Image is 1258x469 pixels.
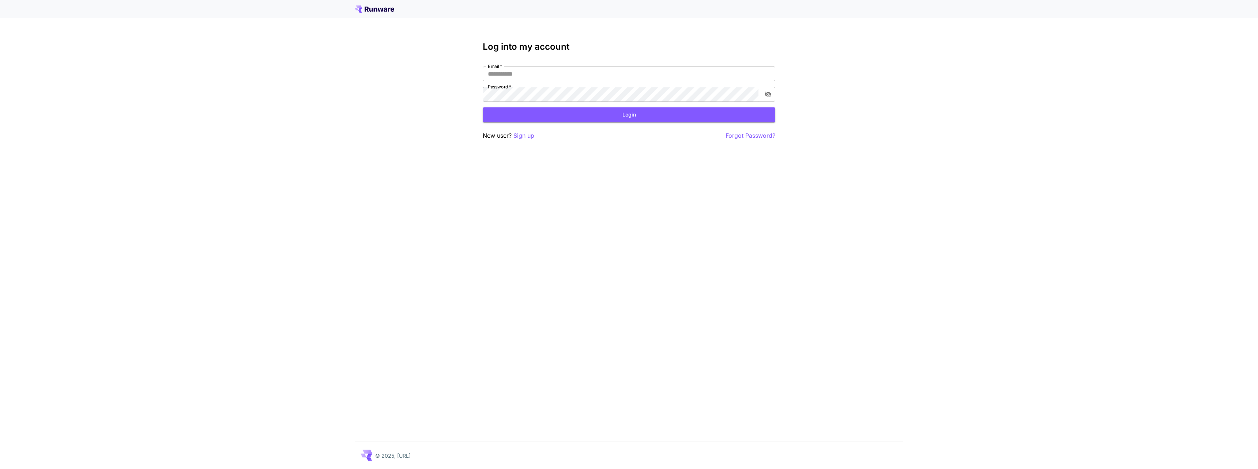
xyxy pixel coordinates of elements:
[513,131,534,140] button: Sign up
[483,42,775,52] h3: Log into my account
[488,63,502,69] label: Email
[488,84,511,90] label: Password
[761,88,775,101] button: toggle password visibility
[483,107,775,122] button: Login
[375,452,411,460] p: © 2025, [URL]
[483,131,534,140] p: New user?
[726,131,775,140] button: Forgot Password?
